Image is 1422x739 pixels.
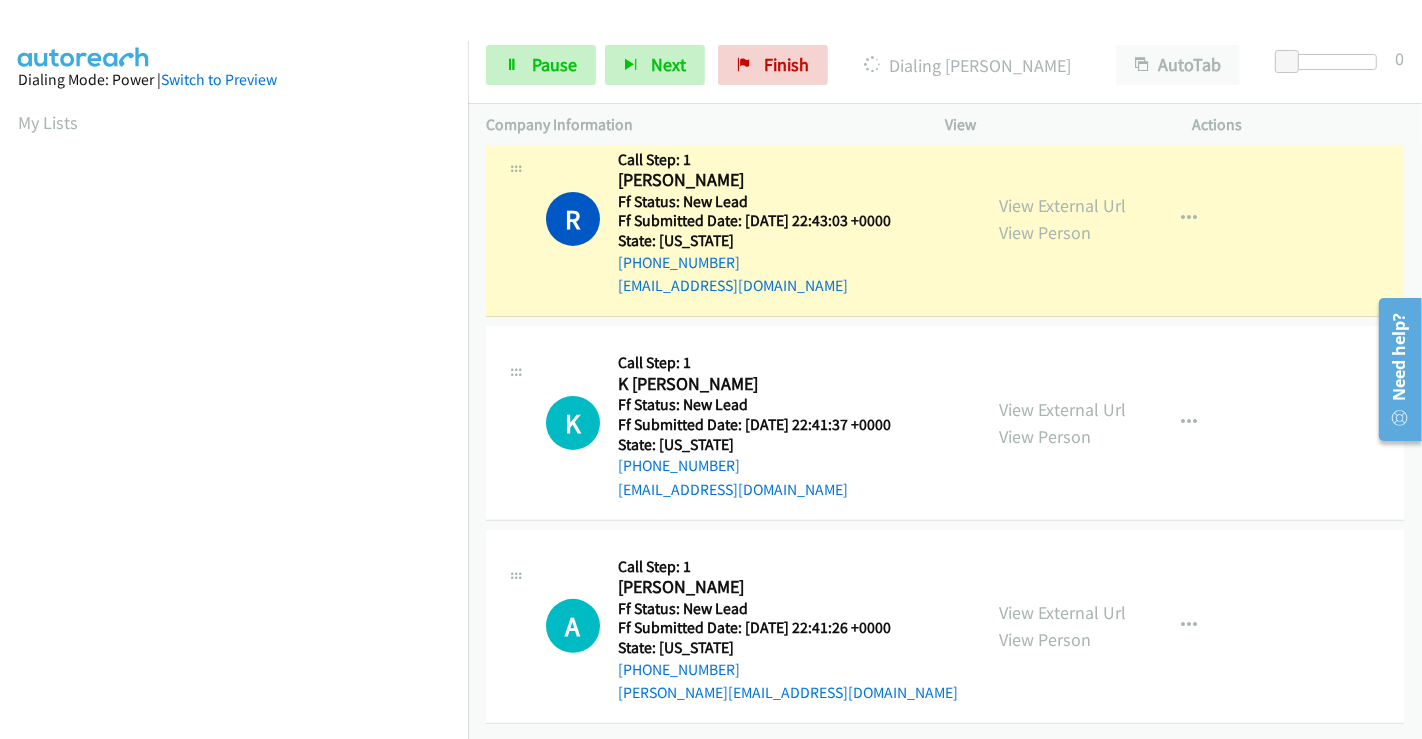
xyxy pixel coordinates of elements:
h1: K [546,396,600,450]
h5: Call Step: 1 [618,353,916,373]
a: View External Url [999,398,1126,421]
h5: Call Step: 1 [618,150,916,170]
h2: [PERSON_NAME] [618,576,916,599]
p: Company Information [486,113,909,137]
a: View Person [999,221,1091,244]
h1: R [546,192,600,246]
h5: Ff Submitted Date: [DATE] 22:41:26 +0000 [618,618,958,638]
h5: State: [US_STATE] [618,231,916,251]
h5: Call Step: 1 [618,557,958,577]
a: [PHONE_NUMBER] [618,660,740,679]
h1: A [546,599,600,653]
h5: State: [US_STATE] [618,435,916,455]
iframe: Resource Center [1365,290,1422,449]
a: View External Url [999,194,1126,217]
h5: State: [US_STATE] [618,638,958,658]
h5: Ff Status: New Lead [618,395,916,415]
div: 0 [1395,45,1404,72]
h5: Ff Submitted Date: [DATE] 22:43:03 +0000 [618,211,916,231]
p: Dialing [PERSON_NAME] [855,52,1080,79]
a: [EMAIL_ADDRESS][DOMAIN_NAME] [618,480,848,499]
div: The call is yet to be attempted [546,396,600,450]
span: Finish [764,53,809,76]
h5: Ff Status: New Lead [618,192,916,212]
a: [EMAIL_ADDRESS][DOMAIN_NAME] [618,276,848,295]
a: Pause [486,45,596,85]
span: Next [651,53,686,76]
a: [PHONE_NUMBER] [618,253,740,272]
button: Next [605,45,705,85]
a: Finish [718,45,828,85]
h2: [PERSON_NAME] [618,169,916,192]
a: View Person [999,628,1091,651]
button: AutoTab [1116,45,1240,85]
h5: Ff Status: New Lead [618,599,958,619]
a: [PHONE_NUMBER] [618,456,740,475]
a: Switch to Preview [161,70,277,89]
p: View [945,113,1157,137]
a: [PERSON_NAME][EMAIL_ADDRESS][DOMAIN_NAME] [618,683,958,702]
a: View External Url [999,601,1126,624]
div: Dialing Mode: Power | [18,68,450,92]
div: Delay between calls (in seconds) [1285,54,1377,70]
a: My Lists [18,111,78,134]
a: View Person [999,425,1091,448]
p: Actions [1193,113,1405,137]
div: The call is yet to be attempted [546,599,600,653]
span: Pause [532,53,577,76]
h2: K [PERSON_NAME] [618,373,916,396]
h5: Ff Submitted Date: [DATE] 22:41:37 +0000 [618,415,916,435]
